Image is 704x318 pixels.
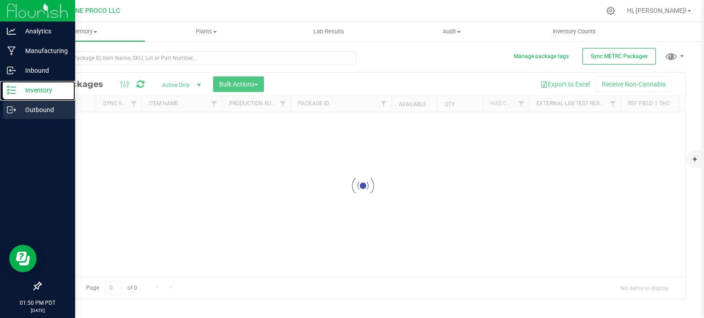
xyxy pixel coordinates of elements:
[540,27,608,36] span: Inventory Counts
[16,45,71,56] p: Manufacturing
[67,7,120,15] span: DUNE PROCO LLC
[7,27,16,36] inline-svg: Analytics
[627,7,687,14] span: Hi, [PERSON_NAME]!
[301,27,357,36] span: Lab Results
[7,105,16,114] inline-svg: Outbound
[16,85,71,96] p: Inventory
[591,53,648,59] span: Sync METRC Packages
[268,22,390,41] a: Lab Results
[145,22,268,41] a: Plants
[9,245,37,272] iframe: Resource center
[390,22,513,41] a: Audit
[145,27,267,36] span: Plants
[7,66,16,75] inline-svg: Inbound
[605,6,616,15] div: Manage settings
[583,48,656,65] button: Sync METRC Packages
[4,299,71,307] p: 01:50 PM PDT
[40,51,356,65] input: Search Package ID, Item Name, SKU, Lot or Part Number...
[22,22,145,41] a: Inventory
[22,27,145,36] span: Inventory
[514,53,569,60] button: Manage package tags
[16,65,71,76] p: Inbound
[390,27,512,36] span: Audit
[513,22,636,41] a: Inventory Counts
[4,307,71,314] p: [DATE]
[16,26,71,37] p: Analytics
[16,104,71,115] p: Outbound
[7,86,16,95] inline-svg: Inventory
[7,46,16,55] inline-svg: Manufacturing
